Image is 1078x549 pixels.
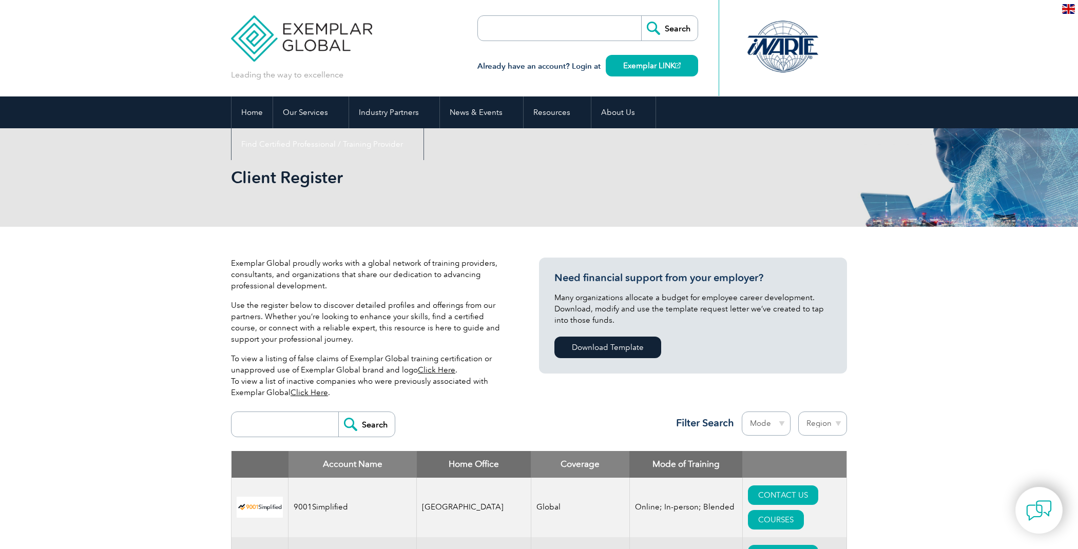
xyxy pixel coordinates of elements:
h3: Need financial support from your employer? [554,271,832,284]
a: Click Here [291,388,328,397]
td: Global [531,478,629,537]
p: Leading the way to excellence [231,69,343,81]
h3: Already have an account? Login at [477,60,698,73]
input: Search [641,16,698,41]
th: Account Name: activate to sort column descending [288,451,417,478]
th: Coverage: activate to sort column ascending [531,451,629,478]
td: 9001Simplified [288,478,417,537]
a: Industry Partners [349,96,439,128]
a: COURSES [748,510,804,530]
td: Online; In-person; Blended [629,478,742,537]
a: Find Certified Professional / Training Provider [232,128,423,160]
input: Search [338,412,395,437]
td: [GEOGRAPHIC_DATA] [417,478,531,537]
p: Use the register below to discover detailed profiles and offerings from our partners. Whether you... [231,300,508,345]
th: : activate to sort column ascending [742,451,846,478]
th: Home Office: activate to sort column ascending [417,451,531,478]
p: Many organizations allocate a budget for employee career development. Download, modify and use th... [554,292,832,326]
th: Mode of Training: activate to sort column ascending [629,451,742,478]
a: CONTACT US [748,485,818,505]
a: About Us [591,96,656,128]
a: Click Here [418,365,455,375]
a: Exemplar LINK [606,55,698,76]
img: en [1062,4,1075,14]
p: Exemplar Global proudly works with a global network of training providers, consultants, and organ... [231,258,508,291]
img: open_square.png [675,63,681,68]
img: contact-chat.png [1026,498,1052,523]
a: Resources [524,96,591,128]
a: Home [232,96,273,128]
img: 37c9c059-616f-eb11-a812-002248153038-logo.png [237,497,283,518]
a: News & Events [440,96,523,128]
h2: Client Register [231,169,662,186]
h3: Filter Search [670,417,734,429]
p: To view a listing of false claims of Exemplar Global training certification or unapproved use of ... [231,353,508,398]
a: Our Services [273,96,349,128]
a: Download Template [554,337,661,358]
